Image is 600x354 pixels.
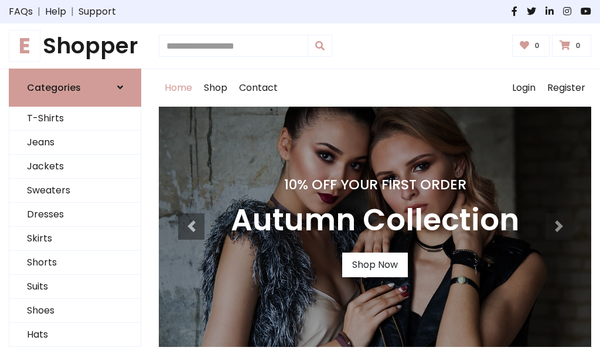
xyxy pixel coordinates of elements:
[512,35,550,57] a: 0
[33,5,45,19] span: |
[159,69,198,107] a: Home
[9,33,141,59] h1: Shopper
[9,251,141,275] a: Shorts
[9,179,141,203] a: Sweaters
[9,131,141,155] a: Jeans
[9,299,141,323] a: Shoes
[9,5,33,19] a: FAQs
[506,69,541,107] a: Login
[9,227,141,251] a: Skirts
[9,323,141,347] a: Hats
[231,176,519,193] h4: 10% Off Your First Order
[9,69,141,107] a: Categories
[552,35,591,57] a: 0
[233,69,284,107] a: Contact
[9,33,141,59] a: EShopper
[45,5,66,19] a: Help
[79,5,116,19] a: Support
[231,202,519,239] h3: Autumn Collection
[541,69,591,107] a: Register
[27,82,81,93] h6: Categories
[9,155,141,179] a: Jackets
[198,69,233,107] a: Shop
[9,275,141,299] a: Suits
[531,40,543,51] span: 0
[342,253,408,277] a: Shop Now
[66,5,79,19] span: |
[9,107,141,131] a: T-Shirts
[572,40,584,51] span: 0
[9,203,141,227] a: Dresses
[9,30,40,62] span: E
